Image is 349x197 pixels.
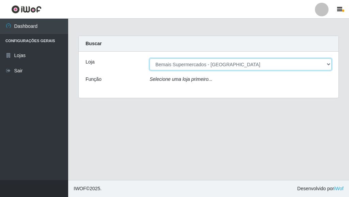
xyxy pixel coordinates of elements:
span: IWOF [74,186,86,191]
img: CoreUI Logo [11,5,42,14]
strong: Buscar [86,41,102,46]
label: Função [86,76,102,83]
i: Selecione uma loja primeiro... [150,76,212,82]
span: Desenvolvido por [297,185,344,192]
a: iWof [334,186,344,191]
span: © 2025 . [74,185,102,192]
label: Loja [86,58,94,66]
